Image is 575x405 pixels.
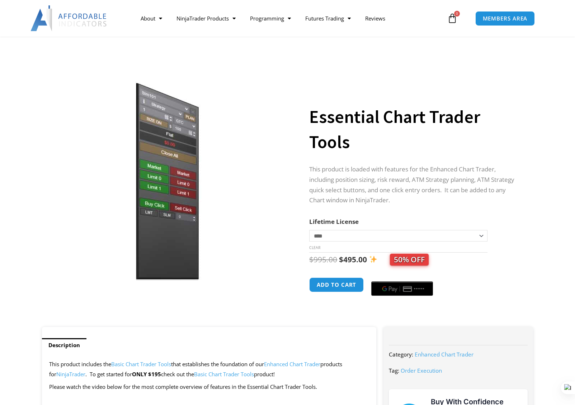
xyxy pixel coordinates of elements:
iframe: Secure payment input frame [370,276,434,277]
a: NinjaTrader [56,371,85,378]
span: MEMBERS AREA [483,16,528,21]
strong: ONLY $195 [132,371,161,378]
label: Lifetime License [309,217,359,226]
p: Please watch the video below for the most complete overview of features in the Essential Chart Tr... [49,382,369,392]
a: Futures Trading [298,10,358,27]
span: $ [309,254,314,264]
a: 0 [437,8,468,29]
span: 50% OFF [390,254,429,266]
bdi: 495.00 [339,254,367,264]
a: MEMBERS AREA [475,11,535,26]
p: This product includes the that establishes the foundation of our products for . To get started for [49,359,369,379]
a: Enhanced Chart Trader [264,360,320,368]
img: Essential Chart Trader Tools [52,82,283,280]
a: Description [42,338,86,352]
button: Buy with GPay [371,281,433,296]
img: Essential Chart Trader Tools - CL 2 Minute | Affordable Indicators – NinjaTrader [283,82,513,243]
a: Enhanced Chart Trader [415,351,473,358]
img: ✨ [369,256,377,263]
img: LogoAI | Affordable Indicators – NinjaTrader [30,5,108,31]
a: Reviews [358,10,392,27]
nav: Menu [133,10,446,27]
text: •••••• [414,286,425,291]
h1: Essential Chart Trader Tools [309,104,519,155]
span: Category: [389,351,413,358]
a: Programming [243,10,298,27]
span: check out the product! [161,371,275,378]
span: $ [339,254,343,264]
span: Tag: [389,367,399,374]
a: Order Execution [401,367,442,374]
p: This product is loaded with features for the Enhanced Chart Trader, including position sizing, ri... [309,164,519,206]
a: NinjaTrader Products [169,10,243,27]
a: Basic Chart Trader Tools [194,371,254,378]
a: About [133,10,169,27]
a: Basic Chart Trader Tools [111,360,171,368]
span: 0 [454,11,460,17]
button: Add to cart [309,277,364,292]
bdi: 995.00 [309,254,337,264]
a: Clear options [309,245,320,250]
